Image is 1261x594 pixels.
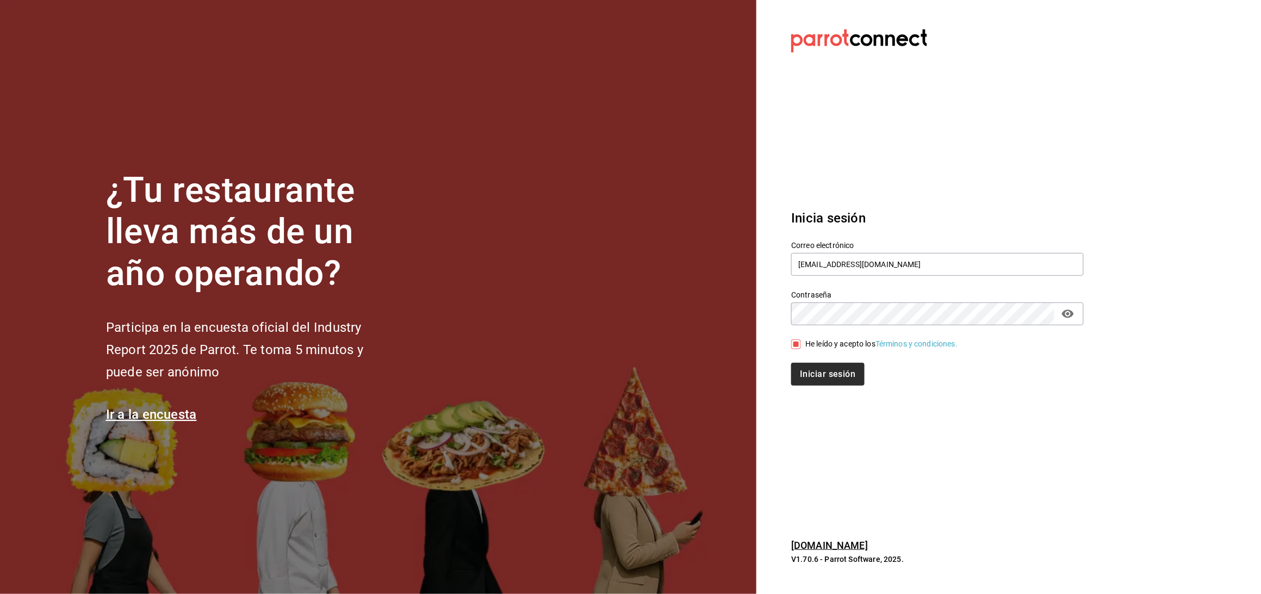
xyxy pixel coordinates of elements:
[875,339,958,348] a: Términos y condiciones.
[791,208,1084,228] h3: Inicia sesión
[791,291,1084,299] label: Contraseña
[805,338,958,350] div: He leído y acepto los
[791,554,1084,565] p: V1.70.6 - Parrot Software, 2025.
[791,540,868,551] a: [DOMAIN_NAME]
[106,407,197,422] a: Ir a la encuesta
[791,363,864,386] button: Iniciar sesión
[106,170,400,295] h1: ¿Tu restaurante lleva más de un año operando?
[106,317,400,383] h2: Participa en la encuesta oficial del Industry Report 2025 de Parrot. Te toma 5 minutos y puede se...
[791,253,1084,276] input: Ingresa tu correo electrónico
[1059,305,1077,323] button: passwordField
[791,242,1084,249] label: Correo electrónico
